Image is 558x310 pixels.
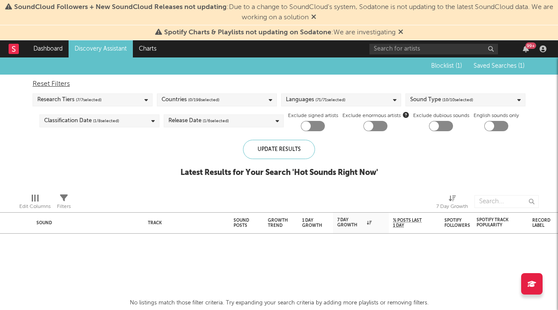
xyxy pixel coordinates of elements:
[456,63,462,69] span: ( 1 )
[471,63,525,69] button: Saved Searches (1)
[14,4,553,21] span: : Due to a change to SoundCloud's system, Sodatone is not updating to the latest SoundCloud data....
[168,116,229,126] div: Release Date
[369,44,498,54] input: Search for artists
[442,95,473,105] span: ( 10 / 10 selected)
[188,95,219,105] span: ( 0 / 198 selected)
[393,218,423,228] span: % Posts Last 1 Day
[37,95,102,105] div: Research Tiers
[180,168,378,178] div: Latest Results for Your Search ' Hot Sounds Right Now '
[431,63,462,69] span: Blocklist
[234,218,249,228] div: Sound Posts
[342,111,409,121] span: Exclude enormous artists
[302,218,322,228] div: 1 Day Growth
[69,40,133,57] a: Discovery Assistant
[398,29,403,36] span: Dismiss
[474,63,525,69] span: Saved Searches
[518,63,525,69] span: ( 1 )
[133,40,162,57] a: Charts
[315,95,345,105] span: ( 71 / 71 selected)
[436,191,468,216] div: 7 Day Growth
[268,218,289,228] div: Growth Trend
[525,42,536,49] div: 99 +
[311,14,316,21] span: Dismiss
[14,4,227,11] span: SoundCloud Followers + New SoundCloud Releases not updating
[93,116,119,126] span: ( 1 / 8 selected)
[410,95,473,105] div: Sound Type
[474,195,539,208] input: Search...
[33,79,525,89] div: Reset Filters
[148,220,221,226] div: Track
[164,29,331,36] span: Spotify Charts & Playlists not updating on Sodatone
[413,111,469,121] label: Exclude dubious sounds
[477,217,511,228] div: Spotify Track Popularity
[286,95,345,105] div: Languages
[436,202,468,212] div: 7 Day Growth
[532,218,554,228] div: Record Label
[36,220,135,226] div: Sound
[27,40,69,57] a: Dashboard
[130,298,429,308] div: No listings match those filter criteria. Try expanding your search criteria by adding more playli...
[403,111,409,119] button: Exclude enormous artists
[523,45,529,52] button: 99+
[162,95,219,105] div: Countries
[57,202,71,212] div: Filters
[76,95,102,105] span: ( 7 / 7 selected)
[337,217,372,228] div: 7 Day Growth
[57,191,71,216] div: Filters
[19,202,51,212] div: Edit Columns
[474,111,519,121] label: English sounds only
[288,111,338,121] label: Exclude signed artists
[203,116,229,126] span: ( 1 / 6 selected)
[44,116,119,126] div: Classification Date
[164,29,396,36] span: : We are investigating
[243,140,315,159] div: Update Results
[444,218,470,228] div: Spotify Followers
[19,191,51,216] div: Edit Columns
